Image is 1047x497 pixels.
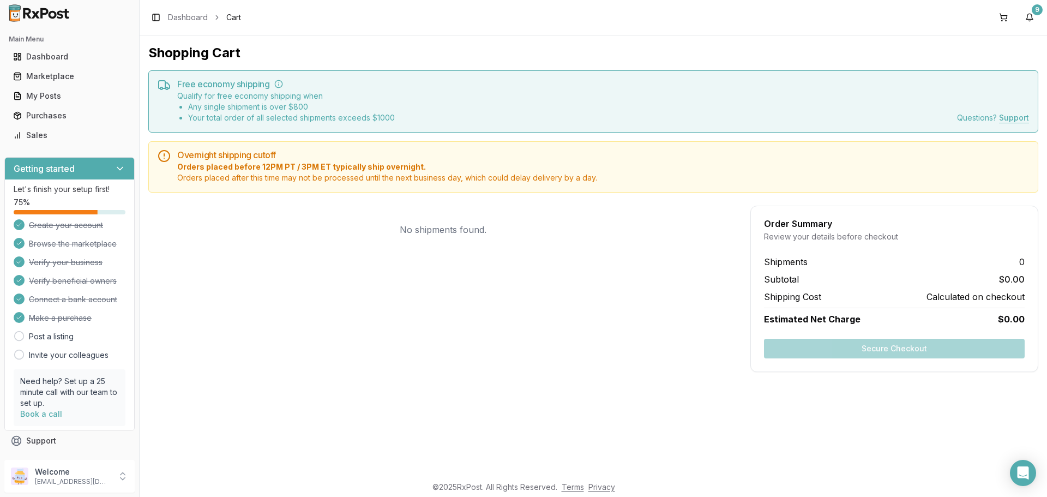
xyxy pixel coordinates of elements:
[168,12,208,23] a: Dashboard
[148,44,1038,62] h1: Shopping Cart
[177,151,1029,159] h5: Overnight shipping cutoff
[4,68,135,85] button: Marketplace
[4,127,135,144] button: Sales
[35,466,111,477] p: Welcome
[13,91,126,101] div: My Posts
[4,451,135,470] button: Feedback
[177,161,1029,172] span: Orders placed before 12PM PT / 3PM ET typically ship overnight.
[1032,4,1043,15] div: 9
[764,231,1025,242] div: Review your details before checkout
[29,350,109,361] a: Invite your colleagues
[26,455,63,466] span: Feedback
[4,107,135,124] button: Purchases
[4,431,135,451] button: Support
[9,47,130,67] a: Dashboard
[9,67,130,86] a: Marketplace
[148,206,737,254] div: No shipments found.
[13,51,126,62] div: Dashboard
[999,273,1025,286] span: $0.00
[20,409,62,418] a: Book a call
[1010,460,1036,486] div: Open Intercom Messenger
[35,477,111,486] p: [EMAIL_ADDRESS][DOMAIN_NAME]
[957,112,1029,123] div: Questions?
[4,87,135,105] button: My Posts
[9,106,130,125] a: Purchases
[29,257,103,268] span: Verify your business
[14,162,75,175] h3: Getting started
[177,80,1029,88] h5: Free economy shipping
[1021,9,1038,26] button: 9
[188,101,395,112] li: Any single shipment is over $ 800
[4,4,74,22] img: RxPost Logo
[9,35,130,44] h2: Main Menu
[764,314,861,325] span: Estimated Net Charge
[998,313,1025,326] span: $0.00
[226,12,241,23] span: Cart
[29,238,117,249] span: Browse the marketplace
[20,376,119,409] p: Need help? Set up a 25 minute call with our team to set up.
[764,255,808,268] span: Shipments
[9,86,130,106] a: My Posts
[11,468,28,485] img: User avatar
[29,313,92,324] span: Make a purchase
[177,91,395,123] div: Qualify for free economy shipping when
[13,110,126,121] div: Purchases
[14,184,125,195] p: Let's finish your setup first!
[764,219,1025,228] div: Order Summary
[29,294,117,305] span: Connect a bank account
[14,197,30,208] span: 75 %
[4,48,135,65] button: Dashboard
[29,276,117,286] span: Verify beneficial owners
[13,130,126,141] div: Sales
[1019,255,1025,268] span: 0
[562,482,584,492] a: Terms
[168,12,241,23] nav: breadcrumb
[764,290,821,303] span: Shipping Cost
[764,273,799,286] span: Subtotal
[177,172,1029,183] span: Orders placed after this time may not be processed until the next business day, which could delay...
[188,112,395,123] li: Your total order of all selected shipments exceeds $ 1000
[926,290,1025,303] span: Calculated on checkout
[588,482,615,492] a: Privacy
[29,220,103,231] span: Create your account
[13,71,126,82] div: Marketplace
[29,331,74,342] a: Post a listing
[9,125,130,145] a: Sales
